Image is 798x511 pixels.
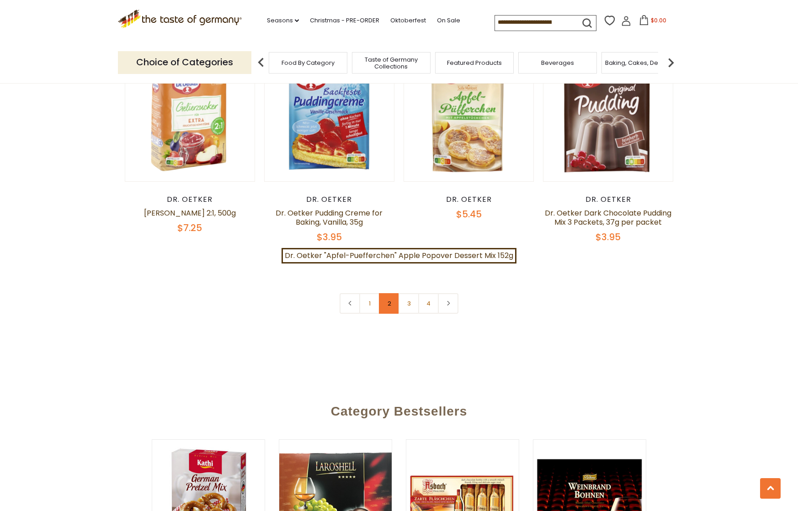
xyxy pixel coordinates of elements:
[355,56,428,70] a: Taste of Germany Collections
[543,195,673,204] div: Dr. Oetker
[651,16,666,24] span: $0.00
[310,16,379,26] a: Christmas - PRE-ORDER
[264,195,394,204] div: Dr. Oetker
[118,51,251,74] p: Choice of Categories
[447,59,502,66] a: Featured Products
[125,52,255,181] img: Dr. Oetker Gelierzucker 2:1, 500g
[144,208,236,218] a: [PERSON_NAME] 2:1, 500g
[359,293,380,314] a: 1
[177,221,202,234] span: $7.25
[282,248,516,263] a: Dr. Oetker "Apfel-Puefferchen" Apple Popover Dessert Mix 152g
[437,16,460,26] a: On Sale
[456,208,482,221] span: $5.45
[282,59,335,66] a: Food By Category
[404,52,533,181] img: Dr. Oetker "Apfel-Puefferchen" Apple Popover Dessert Mix 152g
[125,195,255,204] div: Dr. Oetker
[545,208,671,227] a: Dr. Oetker Dark Chocolate Pudding Mix 3 Packets, 37g per packet
[596,231,621,243] span: $3.95
[605,59,676,66] a: Baking, Cakes, Desserts
[399,293,419,314] a: 3
[418,293,439,314] a: 4
[252,53,270,72] img: previous arrow
[662,53,680,72] img: next arrow
[317,231,342,243] span: $3.95
[379,293,399,314] a: 2
[81,390,717,428] div: Category Bestsellers
[543,52,673,181] img: Dr. Oetker Dark Chocolate Pudding Mix 3 Packets, 37g per packet
[390,16,426,26] a: Oktoberfest
[267,16,299,26] a: Seasons
[633,15,672,29] button: $0.00
[265,52,394,181] img: Dr. Oetker Pudding Creme for Baking, Vanilla, 35g
[404,195,534,204] div: Dr. Oetker
[276,208,383,227] a: Dr. Oetker Pudding Creme for Baking, Vanilla, 35g
[541,59,574,66] a: Beverages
